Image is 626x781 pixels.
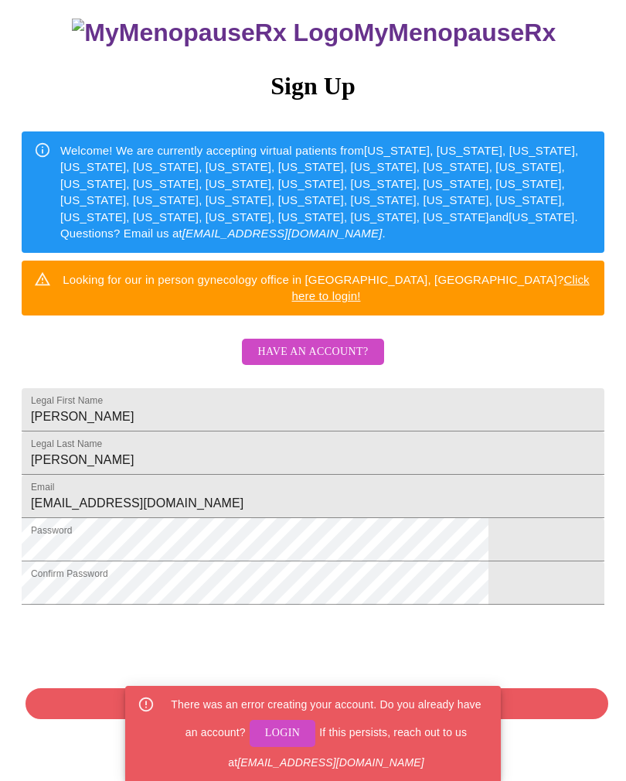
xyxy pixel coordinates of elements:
a: Have an account? [238,355,387,368]
div: There was an error creating your account. Do you already have an account? If this persists, reach... [164,691,488,776]
div: Looking for our in person gynecology office in [GEOGRAPHIC_DATA], [GEOGRAPHIC_DATA]? [60,265,592,311]
em: [EMAIL_ADDRESS][DOMAIN_NAME] [182,227,383,240]
button: Have an account? [242,339,383,366]
iframe: reCAPTCHA [22,612,257,673]
div: Welcome! We are currently accepting virtual patients from [US_STATE], [US_STATE], [US_STATE], [US... [60,136,592,248]
h3: MyMenopauseRx [24,19,605,47]
a: Login [246,726,320,738]
button: Login [250,720,316,747]
a: Click here to login! [292,273,590,302]
img: MyMenopauseRx Logo [72,19,353,47]
h3: Sign Up [22,72,604,101]
span: Have an account? [257,343,368,362]
span: Login [265,724,301,743]
em: [EMAIL_ADDRESS][DOMAIN_NAME] [237,756,424,769]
